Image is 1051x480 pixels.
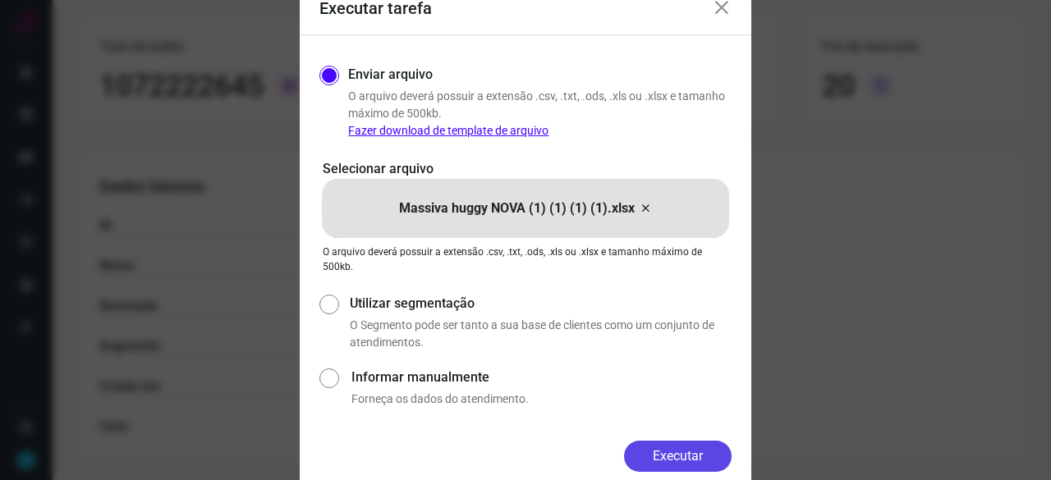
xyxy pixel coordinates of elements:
[348,65,433,85] label: Enviar arquivo
[350,317,732,351] p: O Segmento pode ser tanto a sua base de clientes como um conjunto de atendimentos.
[323,159,728,179] p: Selecionar arquivo
[348,88,732,139] p: O arquivo deverá possuir a extensão .csv, .txt, .ods, .xls ou .xlsx e tamanho máximo de 500kb.
[350,294,732,313] label: Utilizar segmentação
[348,124,548,137] a: Fazer download de template de arquivo
[351,391,732,408] p: Forneça os dados do atendimento.
[624,441,732,472] button: Executar
[323,245,728,274] p: O arquivo deverá possuir a extensão .csv, .txt, .ods, .xls ou .xlsx e tamanho máximo de 500kb.
[351,368,732,387] label: Informar manualmente
[399,199,635,218] p: Massiva huggy NOVA (1) (1) (1) (1).xlsx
